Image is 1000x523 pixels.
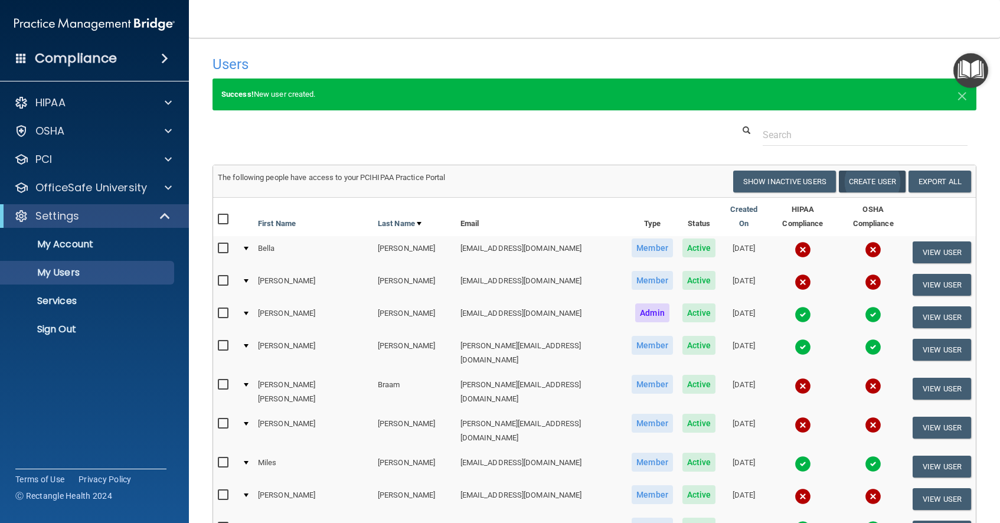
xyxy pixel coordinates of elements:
[373,372,456,411] td: Braam
[913,378,971,400] button: View User
[957,87,968,102] button: Close
[15,473,64,485] a: Terms of Use
[682,485,716,504] span: Active
[682,453,716,472] span: Active
[795,306,811,323] img: tick.e7d51cea.svg
[635,303,669,322] span: Admin
[258,217,296,231] a: First Name
[632,336,673,355] span: Member
[720,334,767,372] td: [DATE]
[79,473,132,485] a: Privacy Policy
[373,236,456,269] td: [PERSON_NAME]
[795,378,811,394] img: cross.ca9f0e7f.svg
[35,152,52,166] p: PCI
[632,485,673,504] span: Member
[35,209,79,223] p: Settings
[15,490,112,502] span: Ⓒ Rectangle Health 2024
[865,274,881,290] img: cross.ca9f0e7f.svg
[720,269,767,301] td: [DATE]
[913,274,971,296] button: View User
[14,152,172,166] a: PCI
[8,267,169,279] p: My Users
[682,271,716,290] span: Active
[682,336,716,355] span: Active
[253,236,373,269] td: Bella
[720,372,767,411] td: [DATE]
[865,456,881,472] img: tick.e7d51cea.svg
[253,334,373,372] td: [PERSON_NAME]
[913,241,971,263] button: View User
[682,303,716,322] span: Active
[913,339,971,361] button: View User
[373,269,456,301] td: [PERSON_NAME]
[253,411,373,450] td: [PERSON_NAME]
[456,236,628,269] td: [EMAIL_ADDRESS][DOMAIN_NAME]
[865,378,881,394] img: cross.ca9f0e7f.svg
[795,488,811,505] img: cross.ca9f0e7f.svg
[720,411,767,450] td: [DATE]
[720,483,767,515] td: [DATE]
[35,50,117,67] h4: Compliance
[909,171,971,192] a: Export All
[456,301,628,334] td: [EMAIL_ADDRESS][DOMAIN_NAME]
[632,271,673,290] span: Member
[627,198,678,236] th: Type
[913,417,971,439] button: View User
[913,306,971,328] button: View User
[14,12,175,36] img: PMB logo
[253,450,373,483] td: Miles
[795,417,811,433] img: cross.ca9f0e7f.svg
[763,124,968,146] input: Search
[213,57,651,72] h4: Users
[913,456,971,478] button: View User
[632,453,673,472] span: Member
[253,301,373,334] td: [PERSON_NAME]
[456,334,628,372] td: [PERSON_NAME][EMAIL_ADDRESS][DOMAIN_NAME]
[682,414,716,433] span: Active
[865,241,881,258] img: cross.ca9f0e7f.svg
[865,488,881,505] img: cross.ca9f0e7f.svg
[8,238,169,250] p: My Account
[35,181,147,195] p: OfficeSafe University
[373,483,456,515] td: [PERSON_NAME]
[221,90,254,99] strong: Success!
[957,83,968,106] span: ×
[8,295,169,307] p: Services
[720,450,767,483] td: [DATE]
[218,173,446,182] span: The following people have access to your PCIHIPAA Practice Portal
[682,238,716,257] span: Active
[767,198,839,236] th: HIPAA Compliance
[725,202,762,231] a: Created On
[632,375,673,394] span: Member
[373,450,456,483] td: [PERSON_NAME]
[456,411,628,450] td: [PERSON_NAME][EMAIL_ADDRESS][DOMAIN_NAME]
[373,334,456,372] td: [PERSON_NAME]
[941,442,986,486] iframe: Drift Widget Chat Controller
[913,488,971,510] button: View User
[35,96,66,110] p: HIPAA
[253,269,373,301] td: [PERSON_NAME]
[14,124,172,138] a: OSHA
[839,171,906,192] button: Create User
[632,414,673,433] span: Member
[14,209,171,223] a: Settings
[795,241,811,258] img: cross.ca9f0e7f.svg
[953,53,988,88] button: Open Resource Center
[373,411,456,450] td: [PERSON_NAME]
[456,450,628,483] td: [EMAIL_ADDRESS][DOMAIN_NAME]
[14,181,172,195] a: OfficeSafe University
[14,96,172,110] a: HIPAA
[795,456,811,472] img: tick.e7d51cea.svg
[795,339,811,355] img: tick.e7d51cea.svg
[456,198,628,236] th: Email
[682,375,716,394] span: Active
[865,417,881,433] img: cross.ca9f0e7f.svg
[632,238,673,257] span: Member
[253,483,373,515] td: [PERSON_NAME]
[720,301,767,334] td: [DATE]
[733,171,836,192] button: Show Inactive Users
[720,236,767,269] td: [DATE]
[378,217,421,231] a: Last Name
[8,323,169,335] p: Sign Out
[456,372,628,411] td: [PERSON_NAME][EMAIL_ADDRESS][DOMAIN_NAME]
